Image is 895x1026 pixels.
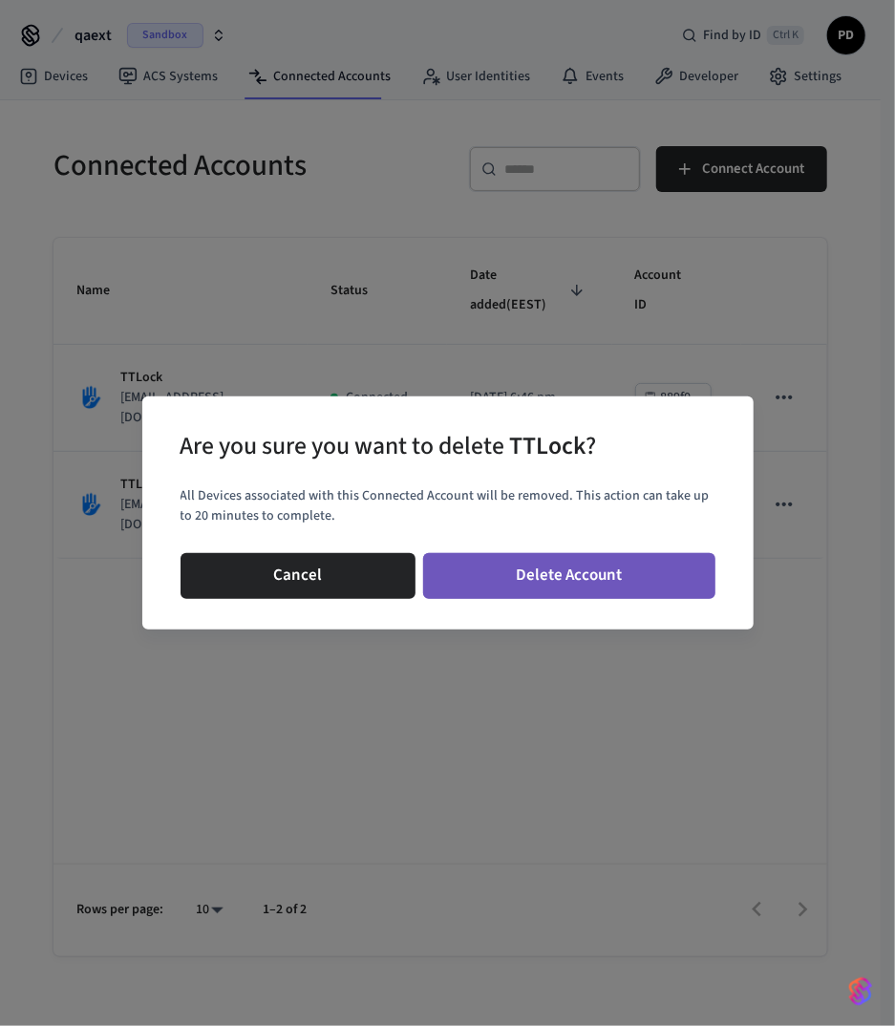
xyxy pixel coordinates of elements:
button: Delete Account [423,553,715,599]
span: TTLock [510,429,586,463]
div: Are you sure you want to delete ? [181,427,597,466]
img: SeamLogoGradient.69752ec5.svg [849,976,872,1007]
button: Cancel [181,553,416,599]
p: All Devices associated with this Connected Account will be removed. This action can take up to 20... [181,486,715,526]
